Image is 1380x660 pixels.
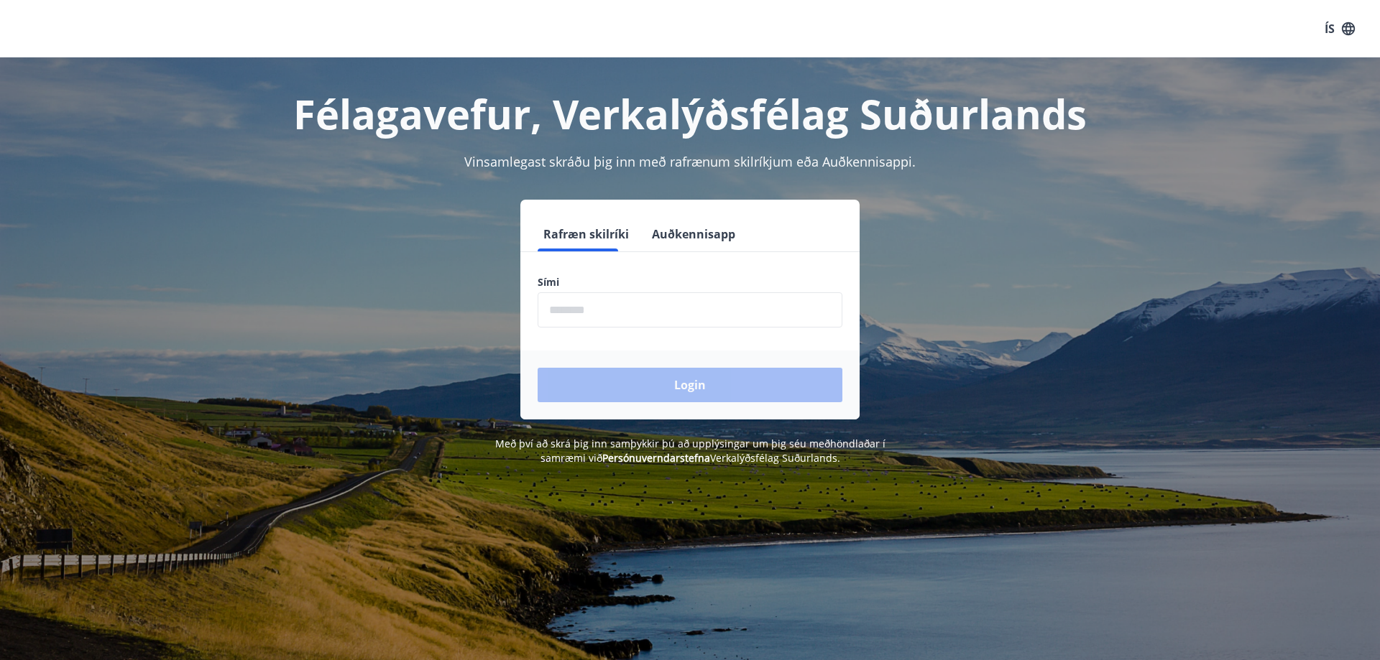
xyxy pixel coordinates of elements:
button: Rafræn skilríki [538,217,635,251]
label: Sími [538,275,842,289]
h1: Félagavefur, Verkalýðsfélag Suðurlands [190,86,1190,141]
button: Auðkennisapp [646,217,741,251]
button: ÍS [1317,16,1363,42]
span: Með því að skrá þig inn samþykkir þú að upplýsingar um þig séu meðhöndlaðar í samræmi við Verkalý... [495,437,885,465]
span: Vinsamlegast skráðu þig inn með rafrænum skilríkjum eða Auðkennisappi. [464,153,916,170]
a: Persónuverndarstefna [602,451,710,465]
